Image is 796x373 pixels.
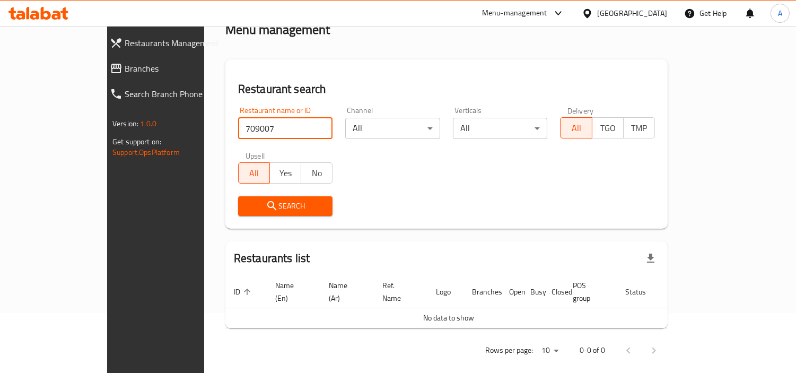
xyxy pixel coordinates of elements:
div: Export file [638,246,663,271]
th: Open [501,276,522,308]
th: Closed [543,276,564,308]
span: Get support on: [112,135,161,149]
div: All [345,118,440,139]
h2: Menu management [225,21,330,38]
button: TMP [623,117,655,138]
span: Status [625,285,660,298]
span: Branches [125,62,232,75]
div: Menu-management [482,7,547,20]
p: Rows per page: [485,344,533,357]
label: Upsell [246,152,265,159]
button: Search [238,196,333,216]
span: Yes [274,166,297,181]
div: [GEOGRAPHIC_DATA] [597,7,667,19]
th: Busy [522,276,543,308]
div: All [453,118,548,139]
span: All [243,166,266,181]
span: Version: [112,117,138,131]
span: Search [247,199,325,213]
a: Branches [101,56,240,81]
label: Delivery [567,107,594,114]
span: Ref. Name [382,279,415,305]
h2: Restaurants list [234,250,310,266]
span: Name (Ar) [329,279,361,305]
table: enhanced table [225,276,709,328]
button: TGO [592,117,624,138]
button: Yes [269,162,301,184]
span: A [778,7,782,19]
span: Name (En) [275,279,308,305]
span: All [565,120,588,136]
th: Branches [463,276,501,308]
button: No [301,162,333,184]
span: Restaurants Management [125,37,232,49]
span: No data to show [423,311,474,325]
button: All [560,117,592,138]
span: 1.0.0 [140,117,156,131]
span: Search Branch Phone [125,88,232,100]
div: Rows per page: [537,343,563,359]
a: Search Branch Phone [101,81,240,107]
a: Support.OpsPlatform [112,145,180,159]
h2: Restaurant search [238,81,655,97]
p: 0-0 of 0 [580,344,605,357]
input: Search for restaurant name or ID.. [238,118,333,139]
th: Logo [427,276,463,308]
span: No [305,166,328,181]
span: POS group [573,279,604,305]
button: All [238,162,270,184]
span: TGO [597,120,619,136]
span: ID [234,285,254,298]
span: TMP [628,120,651,136]
a: Restaurants Management [101,30,240,56]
